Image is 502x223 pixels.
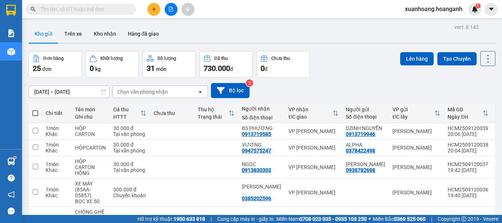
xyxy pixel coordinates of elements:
div: TRẦN THỊ THANH NHUNG [242,184,281,195]
button: Kho nhận [88,25,122,43]
div: HTTT [113,114,140,120]
button: Đơn hàng25đơn [29,51,82,78]
div: ver 1.8.143 [454,23,479,31]
span: đ [265,66,268,72]
span: 730.000 [204,64,230,73]
span: question-circle [8,175,15,181]
span: đơn [42,66,51,72]
div: Khác [46,148,68,154]
span: file-add [168,7,173,12]
div: BS PHƯƠNG [242,125,281,131]
div: 30.000 đ [113,125,146,131]
div: Ghi chú [75,114,106,120]
strong: 0708 023 035 - 0935 103 250 [300,216,367,222]
div: 1 món [46,125,68,131]
button: Bộ lọc [211,83,250,98]
div: ĐC lấy [392,114,434,120]
div: 0913830303 [242,167,271,173]
img: solution-icon [7,29,15,37]
div: HCM2509120039 [448,125,488,131]
div: Khác [46,131,68,137]
span: notification [8,191,15,198]
th: Toggle SortBy [194,104,238,123]
div: XE MÁY (85AA-05857) [75,181,106,198]
button: aim [182,3,194,16]
div: [PERSON_NAME] [392,128,440,134]
div: BẢO KHANH [346,161,385,167]
div: ĐC giao [288,114,333,120]
th: Toggle SortBy [285,104,342,123]
div: 1 món [46,161,68,167]
span: 0 [90,64,94,73]
div: Khối lượng [100,56,123,61]
div: Người gửi [346,107,385,112]
div: HỘP CARTON [75,125,106,137]
button: Kho gửi [29,25,58,43]
span: Cung cấp máy in - giấy in: [217,215,275,223]
button: Trên xe [58,25,88,43]
img: icon-new-feature [471,6,478,12]
div: Khác [46,167,68,173]
span: Hỗ trợ kỹ thuật: [137,215,205,223]
button: file-add [165,3,178,16]
div: 0378422498 [346,148,375,154]
sup: 2 [246,79,253,87]
button: plus [147,3,160,16]
div: VP [PERSON_NAME] [288,164,338,170]
div: VP gửi [392,107,434,112]
button: Lên hàng [400,52,434,65]
div: Chưa thu [271,56,290,61]
div: HCM2509120038 [448,142,488,148]
button: caret-down [485,3,498,16]
div: 0385202596 [242,195,271,201]
span: món [156,66,166,72]
button: Khối lượng0kg [86,51,139,78]
span: 31 [147,64,155,73]
div: Đơn hàng [43,56,64,61]
div: 19:40 [DATE] [448,193,488,198]
div: NGỌC [242,161,281,167]
div: HCM2509120037 [448,161,488,167]
div: Mã GD [448,107,483,112]
svg: open [197,89,203,95]
div: 0913719946 [346,131,375,137]
span: message [8,208,15,215]
span: xuanhoang.hoanganh [399,4,468,14]
div: Tại văn phòng [113,131,146,137]
th: Toggle SortBy [444,104,492,123]
div: HỘPCARTON [75,145,106,151]
div: Khác [46,193,68,198]
button: Đã thu730.000đ [200,51,253,78]
div: HỘP CARTON HỒNG [75,158,106,176]
span: Miền Nam [276,215,367,223]
th: Toggle SortBy [110,104,150,123]
sup: 1 [14,157,16,159]
div: BỌC XE 50 [75,198,106,204]
div: Tại văn phòng [113,167,146,173]
div: Thu hộ [198,107,229,112]
span: plus [151,7,157,12]
div: Chọn văn phòng nhận [117,88,168,96]
div: Trạng thái [198,114,229,120]
div: Tại văn phòng [113,148,146,154]
div: VP nhận [288,107,333,112]
div: [PERSON_NAME] [392,190,440,195]
img: warehouse-icon [7,158,15,165]
div: Chuyển khoản [113,193,146,198]
div: 0913719585 [242,131,271,137]
button: Hàng đã giao [122,25,165,43]
span: kg [95,66,101,72]
div: 30.000 đ [113,142,146,148]
span: | [431,215,432,223]
div: 0947575247 [242,148,271,154]
div: Người nhận [242,106,281,112]
img: warehouse-icon [7,48,15,55]
div: 1 món [46,142,68,148]
th: Toggle SortBy [389,104,444,123]
div: 20:04 [DATE] [448,148,488,154]
div: HCM2509120036 [448,187,488,193]
span: 1 [477,3,479,8]
div: Số điện thoại [242,115,281,121]
span: caret-down [488,6,495,12]
span: | [211,215,212,223]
